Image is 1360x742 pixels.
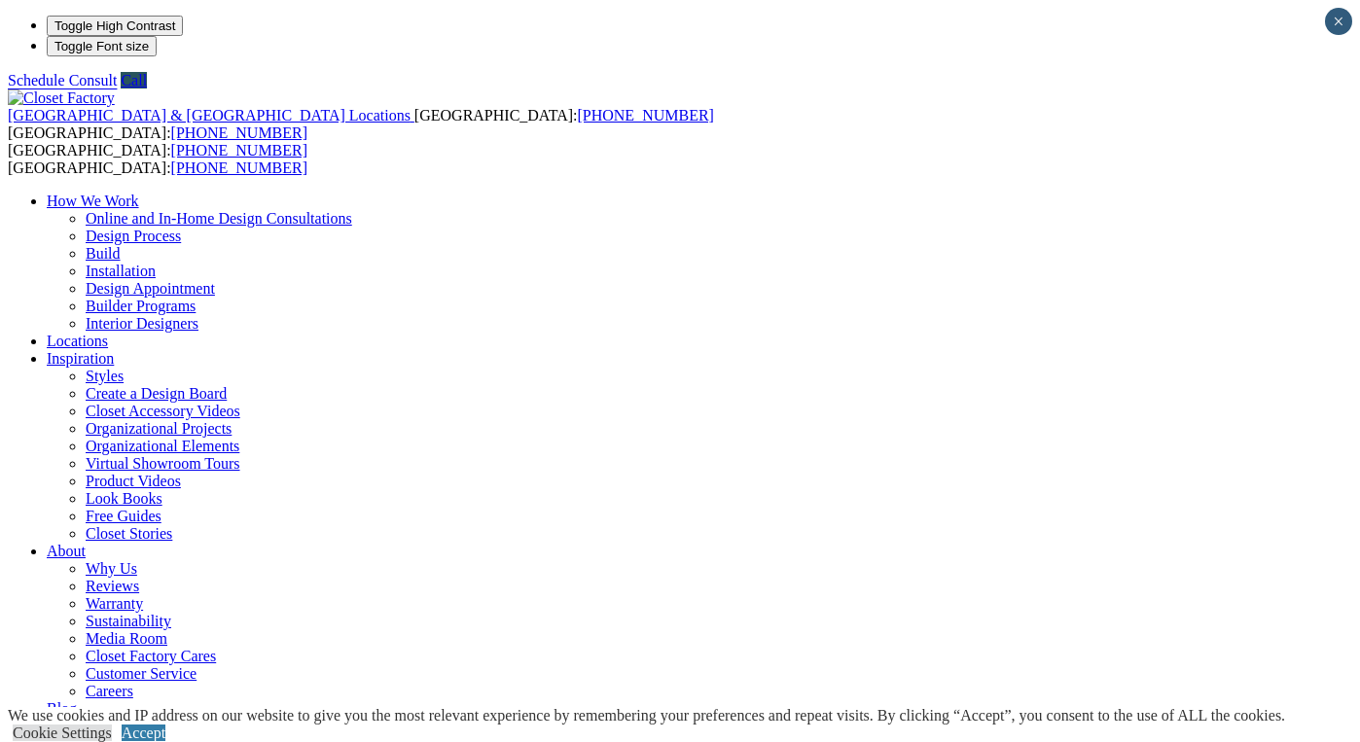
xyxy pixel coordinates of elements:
[122,724,165,741] a: Accept
[47,16,183,36] button: Toggle High Contrast
[47,700,77,717] a: Blog
[54,39,149,53] span: Toggle Font size
[86,298,196,314] a: Builder Programs
[171,159,307,176] a: [PHONE_NUMBER]
[86,403,240,419] a: Closet Accessory Videos
[121,72,147,88] a: Call
[86,613,171,629] a: Sustainability
[86,595,143,612] a: Warranty
[47,193,139,209] a: How We Work
[86,665,197,682] a: Customer Service
[86,455,240,472] a: Virtual Showroom Tours
[47,333,108,349] a: Locations
[86,508,161,524] a: Free Guides
[8,107,714,141] span: [GEOGRAPHIC_DATA]: [GEOGRAPHIC_DATA]:
[86,245,121,262] a: Build
[86,315,198,332] a: Interior Designers
[86,648,216,664] a: Closet Factory Cares
[8,142,307,176] span: [GEOGRAPHIC_DATA]: [GEOGRAPHIC_DATA]:
[86,228,181,244] a: Design Process
[86,210,352,227] a: Online and In-Home Design Consultations
[86,683,133,699] a: Careers
[86,630,167,647] a: Media Room
[86,420,232,437] a: Organizational Projects
[47,350,114,367] a: Inspiration
[13,724,112,741] a: Cookie Settings
[86,438,239,454] a: Organizational Elements
[86,280,215,297] a: Design Appointment
[86,368,124,384] a: Styles
[8,107,414,124] a: [GEOGRAPHIC_DATA] & [GEOGRAPHIC_DATA] Locations
[54,18,175,33] span: Toggle High Contrast
[47,36,157,56] button: Toggle Font size
[1325,8,1352,35] button: Close
[86,560,137,577] a: Why Us
[8,89,115,107] img: Closet Factory
[47,543,86,559] a: About
[86,385,227,402] a: Create a Design Board
[86,473,181,489] a: Product Videos
[86,525,172,542] a: Closet Stories
[86,263,156,279] a: Installation
[8,707,1285,724] div: We use cookies and IP address on our website to give you the most relevant experience by remember...
[86,578,139,594] a: Reviews
[8,72,117,88] a: Schedule Consult
[171,142,307,159] a: [PHONE_NUMBER]
[171,124,307,141] a: [PHONE_NUMBER]
[577,107,713,124] a: [PHONE_NUMBER]
[86,490,162,507] a: Look Books
[8,107,411,124] span: [GEOGRAPHIC_DATA] & [GEOGRAPHIC_DATA] Locations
